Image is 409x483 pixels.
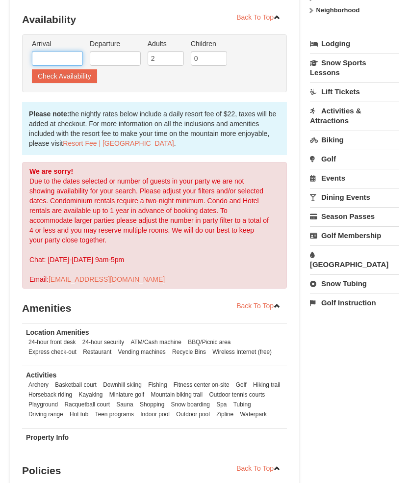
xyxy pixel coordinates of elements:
li: Outdoor pool [174,409,212,419]
li: Horseback riding [26,390,75,400]
li: Downhill skiing [101,380,144,390]
a: Golf Instruction [310,294,399,312]
a: [GEOGRAPHIC_DATA] [310,245,399,273]
li: 24-hour front desk [26,337,78,347]
a: Back To Top [230,461,287,476]
li: Miniature golf [107,390,147,400]
li: Restaurant [80,347,114,357]
li: Hot tub [67,409,91,419]
li: 24-hour security [80,337,127,347]
li: Archery [26,380,51,390]
h3: Availability [22,10,287,29]
div: the nightly rates below include a daily resort fee of $22, taxes will be added at checkout. For m... [22,102,287,155]
label: Departure [90,39,141,49]
strong: Location Amenities [26,328,89,336]
a: [EMAIL_ADDRESS][DOMAIN_NAME] [49,275,165,283]
li: Recycle Bins [170,347,208,357]
li: Fitness center on-site [171,380,232,390]
a: Activities & Attractions [310,102,399,130]
li: Kayaking [77,390,105,400]
div: Due to the dates selected or number of guests in your party we are not showing availability for y... [22,162,287,289]
label: Adults [148,39,184,49]
li: Zipline [214,409,236,419]
li: Basketball court [52,380,99,390]
li: Driving range [26,409,66,419]
li: Express check-out [26,347,79,357]
a: Back To Top [230,10,287,25]
a: Season Passes [310,207,399,225]
li: Golf [233,380,249,390]
li: Wireless Internet (free) [210,347,274,357]
li: Sauna [114,400,135,409]
strong: We are sorry! [29,167,73,175]
li: ATM/Cash machine [128,337,184,347]
a: Resort Fee | [GEOGRAPHIC_DATA] [63,139,174,147]
li: Indoor pool [138,409,172,419]
li: Racquetball court [62,400,112,409]
li: Tubing [231,400,254,409]
a: Events [310,169,399,187]
li: Shopping [137,400,167,409]
li: Vending machines [116,347,168,357]
li: Mountain biking trail [148,390,205,400]
strong: Please note: [29,110,69,118]
li: Spa [214,400,229,409]
li: BBQ/Picnic area [185,337,233,347]
li: Waterpark [238,409,269,419]
li: Outdoor tennis courts [207,390,268,400]
a: Lift Tickets [310,82,399,101]
a: Snow Tubing [310,274,399,293]
li: Snow boarding [169,400,212,409]
h3: Policies [22,461,287,481]
li: Hiking trail [251,380,283,390]
a: Back To Top [230,298,287,313]
strong: Neighborhood [316,6,360,14]
li: Playground [26,400,60,409]
li: Teen programs [93,409,136,419]
button: Check Availability [32,69,97,83]
a: Snow Sports Lessons [310,54,399,81]
label: Children [191,39,227,49]
a: Lodging [310,35,399,53]
label: Arrival [32,39,83,49]
h3: Amenities [22,298,287,318]
a: Golf Membership [310,226,399,244]
li: Fishing [146,380,169,390]
a: Golf [310,150,399,168]
a: Biking [310,131,399,149]
a: Dining Events [310,188,399,206]
strong: Activities [26,371,56,379]
strong: Property Info [26,433,69,441]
